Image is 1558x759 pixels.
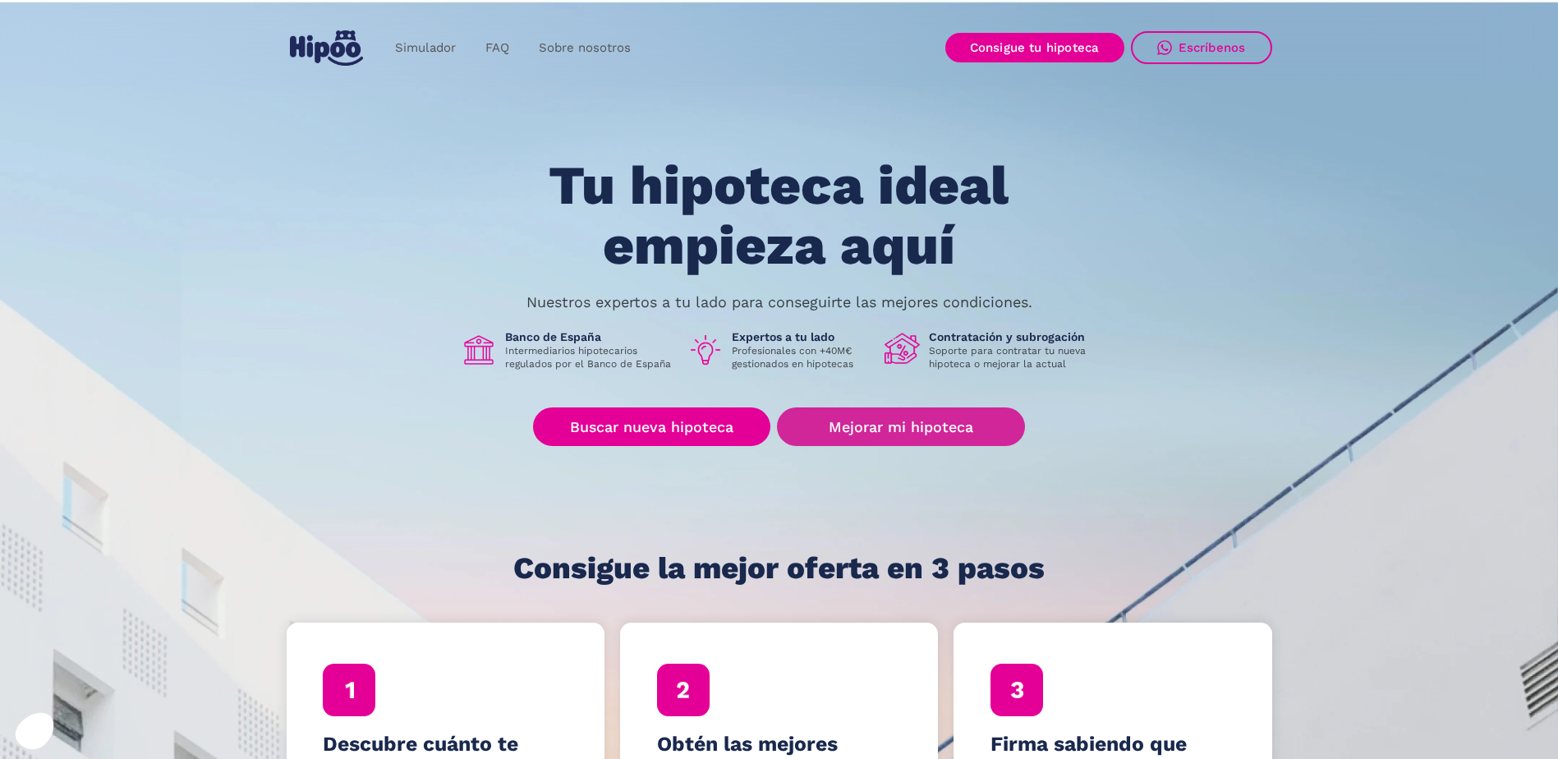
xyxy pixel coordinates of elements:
[471,32,524,64] a: FAQ
[1179,40,1246,55] div: Escríbenos
[533,407,770,446] a: Buscar nueva hipoteca
[505,344,674,370] p: Intermediarios hipotecarios regulados por el Banco de España
[732,344,871,370] p: Profesionales con +40M€ gestionados en hipotecas
[513,552,1045,585] h1: Consigue la mejor oferta en 3 pasos
[380,32,471,64] a: Simulador
[929,329,1098,344] h1: Contratación y subrogación
[1131,31,1272,64] a: Escríbenos
[467,156,1090,275] h1: Tu hipoteca ideal empieza aquí
[526,296,1032,309] p: Nuestros expertos a tu lado para conseguirte las mejores condiciones.
[732,329,871,344] h1: Expertos a tu lado
[505,329,674,344] h1: Banco de España
[777,407,1024,446] a: Mejorar mi hipoteca
[524,32,646,64] a: Sobre nosotros
[945,33,1124,62] a: Consigue tu hipoteca
[287,24,367,72] a: home
[929,344,1098,370] p: Soporte para contratar tu nueva hipoteca o mejorar la actual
